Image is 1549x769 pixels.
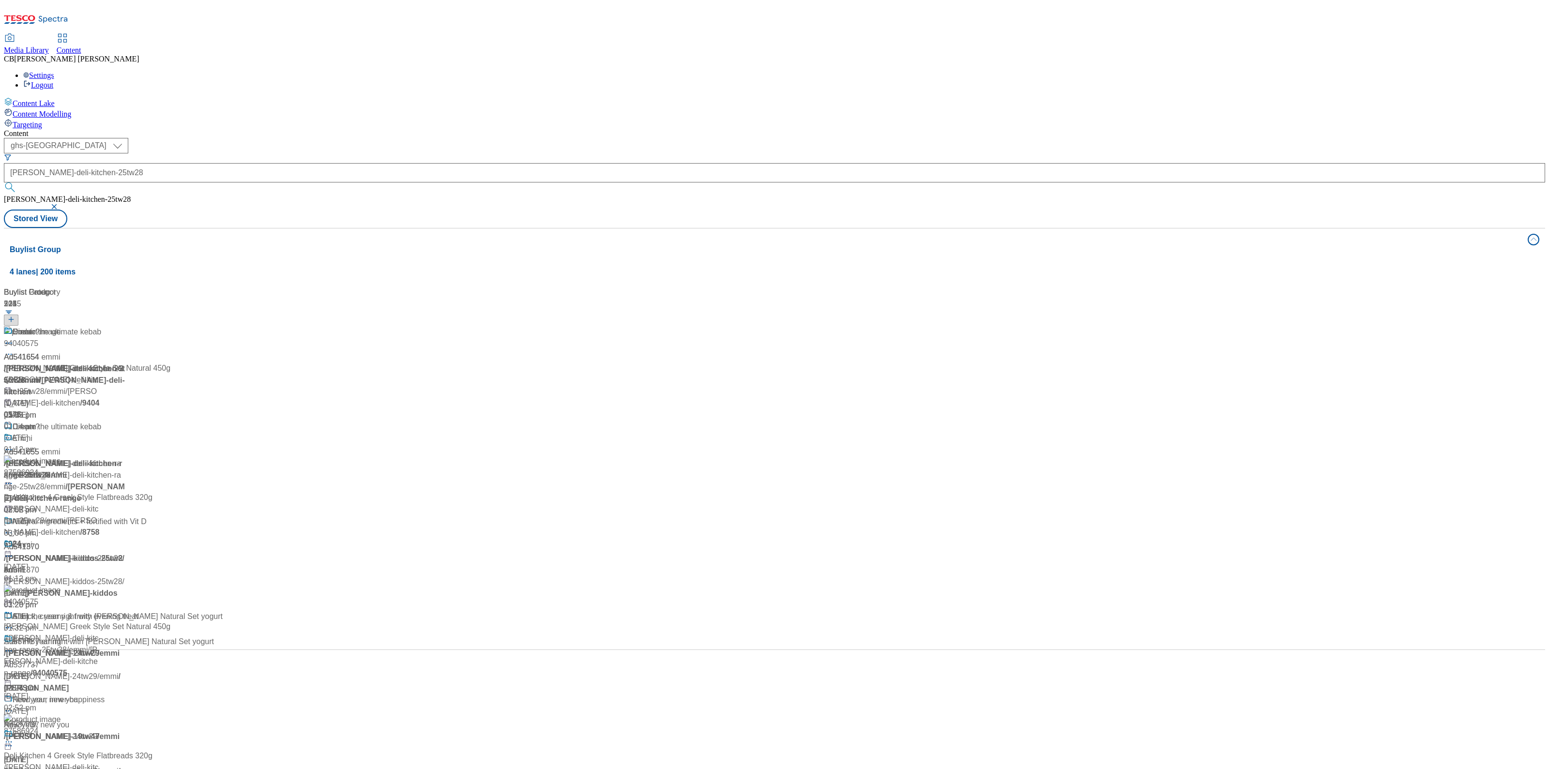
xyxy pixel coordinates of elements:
[4,528,125,539] div: 03:06 pm
[4,471,121,491] span: / [PERSON_NAME]-deli-kitchen-range-25tw28
[13,539,32,551] div: Emmi
[4,298,125,310] div: 223
[4,483,125,502] span: / [PERSON_NAME]-deli-kitchen-range
[13,433,32,444] div: Emmi
[23,71,54,79] a: Settings
[4,351,39,363] div: Ad541654
[4,421,125,433] div: 01:14 pm
[57,34,81,55] a: Content
[4,577,124,597] span: / emmi
[4,561,301,573] div: [DATE]
[57,46,81,54] span: Content
[4,564,39,576] div: Ad541370
[4,376,125,396] span: / [PERSON_NAME]-deli-kitchen
[4,409,125,421] div: [DATE]
[4,432,301,444] div: [DATE]
[4,458,39,469] div: Ad541655
[14,55,139,63] span: [PERSON_NAME] [PERSON_NAME]
[4,153,12,161] svg: Search Filters
[4,611,125,622] div: [DATE]
[4,286,301,298] div: Buylist Product
[4,298,301,310] div: 5155
[4,129,1545,138] div: Content
[23,81,53,89] a: Logout
[13,634,32,646] div: Emmi
[4,34,49,55] a: Media Library
[4,364,125,384] span: / [PERSON_NAME]-deli-kitchen-25tw28
[13,326,32,338] div: Emmi
[4,195,131,203] span: [PERSON_NAME]-deli-kitchen-25tw28
[23,589,118,597] span: / [PERSON_NAME]-kiddos
[4,108,1545,119] a: Content Modelling
[18,376,39,384] span: / emmi
[4,163,1545,182] input: Search
[4,577,122,586] span: / [PERSON_NAME]-kiddos-25tw28
[10,244,1522,256] h4: Buylist Group
[4,516,125,528] div: [DATE]
[13,121,42,129] span: Targeting
[13,110,71,118] span: Content Modelling
[4,210,67,228] button: Stored View
[4,573,301,585] div: 01:12 pm
[4,286,125,298] div: Buylist Category
[4,228,1545,283] button: Buylist Group4 lanes| 200 items
[4,119,1545,129] a: Targeting
[13,99,55,107] span: Content Lake
[4,46,49,54] span: Media Library
[4,444,301,455] div: 01:12 pm
[4,55,14,63] span: CB
[4,283,1545,649] div: Buylist Group4 lanes| 200 items
[4,622,125,634] div: 01:32 pm
[45,483,66,491] span: / emmi
[4,97,1545,108] a: Content Lake
[10,268,76,276] span: 4 lanes | 200 items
